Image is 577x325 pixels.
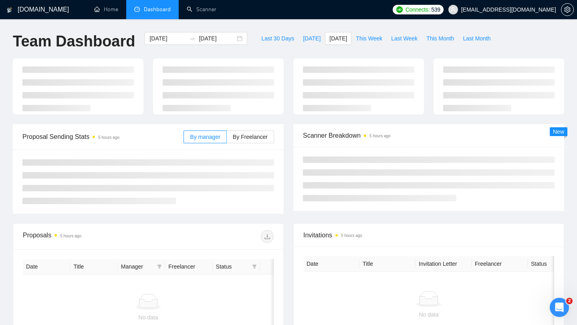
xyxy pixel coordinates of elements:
[303,130,555,140] span: Scanner Breakdown
[299,32,325,45] button: [DATE]
[189,35,196,42] span: swap-right
[387,32,422,45] button: Last Week
[157,264,162,269] span: filter
[303,34,321,43] span: [DATE]
[422,32,458,45] button: This Month
[165,259,212,275] th: Freelancer
[261,34,294,43] span: Last 30 Days
[303,230,554,240] span: Invitations
[187,6,216,13] a: searchScanner
[310,310,548,319] div: No data
[329,34,347,43] span: [DATE]
[216,262,249,271] span: Status
[121,262,154,271] span: Manager
[450,7,456,12] span: user
[303,256,359,272] th: Date
[155,261,163,273] span: filter
[60,234,81,238] time: 5 hours ago
[189,35,196,42] span: to
[351,32,387,45] button: This Week
[233,134,268,140] span: By Freelancer
[29,313,267,322] div: No data
[134,6,140,12] span: dashboard
[144,6,171,13] span: Dashboard
[23,230,148,243] div: Proposals
[426,34,454,43] span: This Month
[23,259,70,275] th: Date
[199,34,235,43] input: End date
[431,5,440,14] span: 539
[250,261,258,273] span: filter
[561,3,574,16] button: setting
[325,32,351,45] button: [DATE]
[190,134,220,140] span: By manager
[369,134,391,138] time: 5 hours ago
[149,34,186,43] input: Start date
[252,264,257,269] span: filter
[98,135,119,140] time: 5 hours ago
[550,298,569,317] iframe: Intercom live chat
[22,132,184,142] span: Proposal Sending Stats
[416,256,472,272] th: Invitation Letter
[356,34,382,43] span: This Week
[472,256,528,272] th: Freelancer
[406,5,430,14] span: Connects:
[561,6,573,13] span: setting
[463,34,490,43] span: Last Month
[553,128,564,135] span: New
[257,32,299,45] button: Last 30 Days
[458,32,495,45] button: Last Month
[70,259,117,275] th: Title
[13,32,135,51] h1: Team Dashboard
[359,256,416,272] th: Title
[7,4,12,16] img: logo
[561,6,574,13] a: setting
[94,6,118,13] a: homeHome
[566,298,573,304] span: 2
[391,34,418,43] span: Last Week
[341,233,362,238] time: 5 hours ago
[396,6,403,13] img: upwork-logo.png
[118,259,165,275] th: Manager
